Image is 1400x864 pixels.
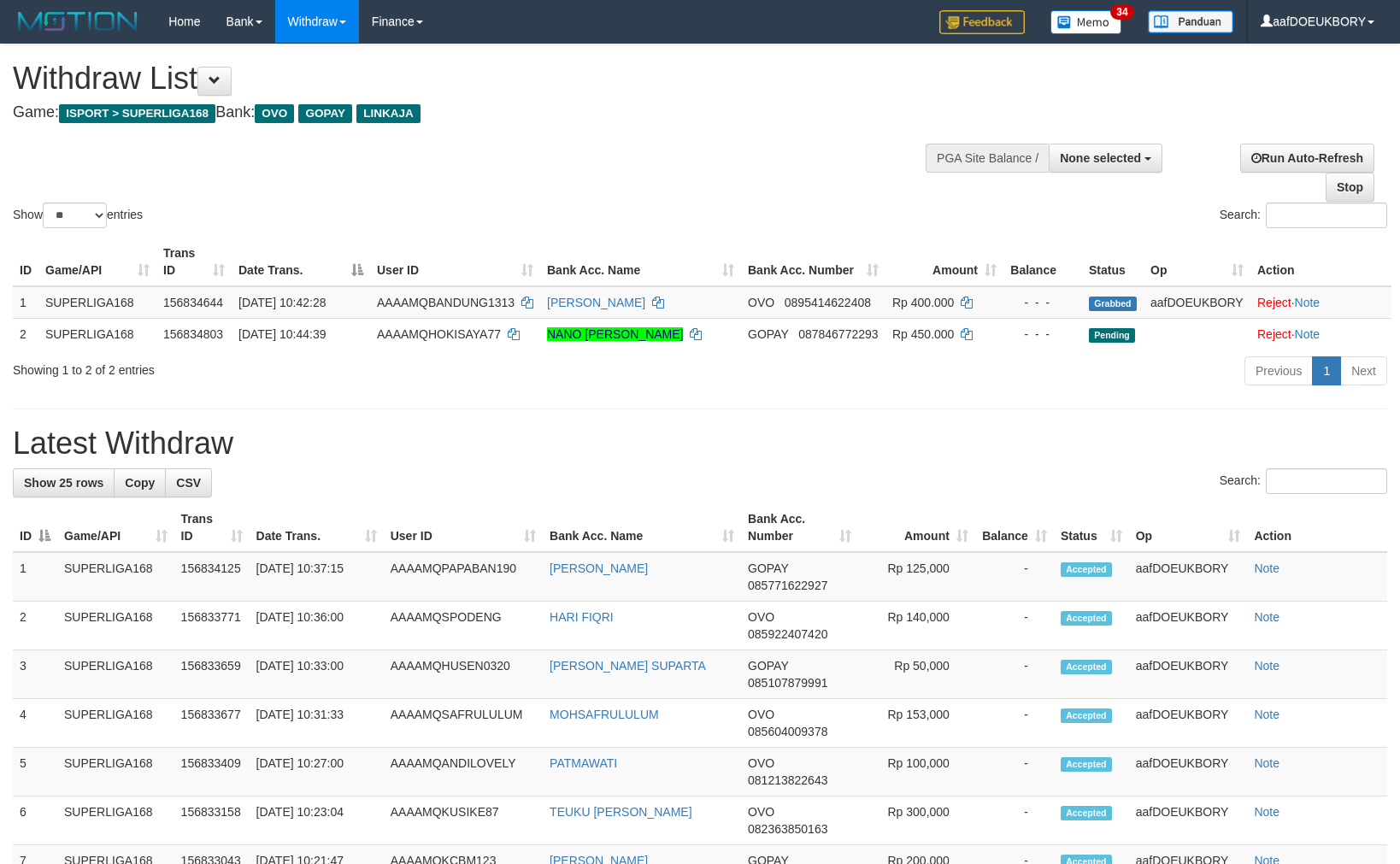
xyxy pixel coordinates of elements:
td: 5 [13,748,57,796]
span: LINKAJA [356,104,421,123]
label: Search: [1220,468,1387,494]
td: 156833771 [174,602,250,650]
a: Reject [1257,296,1291,309]
td: SUPERLIGA168 [38,286,156,319]
img: MOTION_logo.png [13,9,143,34]
td: · [1250,286,1391,319]
th: Date Trans.: activate to sort column descending [232,238,370,286]
span: Accepted [1061,562,1112,577]
a: HARI FIQRI [550,610,614,624]
span: Accepted [1061,757,1112,772]
span: Accepted [1061,708,1112,723]
td: 156834125 [174,552,250,602]
th: User ID: activate to sort column ascending [370,238,540,286]
td: aafDOEUKBORY [1129,748,1248,796]
td: AAAAMQHUSEN0320 [384,650,543,699]
span: Copy [125,476,155,490]
td: aafDOEUKBORY [1129,602,1248,650]
td: 6 [13,796,57,845]
th: Op: activate to sort column ascending [1144,238,1250,286]
span: Show 25 rows [24,476,103,490]
span: Pending [1089,328,1135,343]
span: Rp 400.000 [892,296,954,309]
td: AAAAMQSPODENG [384,602,543,650]
td: AAAAMQPAPABAN190 [384,552,543,602]
td: Rp 300,000 [858,796,975,845]
a: NANO [PERSON_NAME] [547,327,683,341]
td: 156833158 [174,796,250,845]
td: 156833677 [174,699,250,748]
span: Copy 085922407420 to clipboard [748,627,827,641]
a: Note [1254,805,1279,819]
h4: Game: Bank: [13,104,916,121]
td: SUPERLIGA168 [57,796,174,845]
td: · [1250,318,1391,350]
a: [PERSON_NAME] [550,561,648,575]
th: Bank Acc. Number: activate to sort column ascending [741,238,885,286]
input: Search: [1266,468,1387,494]
a: Note [1254,659,1279,673]
td: AAAAMQKUSIKE87 [384,796,543,845]
span: Accepted [1061,660,1112,674]
td: SUPERLIGA168 [57,552,174,602]
img: Button%20Memo.svg [1050,10,1122,34]
span: GOPAY [748,659,788,673]
label: Show entries [13,203,143,228]
a: [PERSON_NAME] [547,296,645,309]
td: SUPERLIGA168 [57,748,174,796]
td: 156833659 [174,650,250,699]
img: Feedback.jpg [939,10,1025,34]
span: Copy 081213822643 to clipboard [748,773,827,787]
td: SUPERLIGA168 [57,650,174,699]
th: Trans ID: activate to sort column ascending [174,503,250,552]
span: OVO [748,610,774,624]
td: - [975,699,1054,748]
td: - [975,552,1054,602]
td: aafDOEUKBORY [1129,650,1248,699]
td: 2 [13,318,38,350]
th: Game/API: activate to sort column ascending [57,503,174,552]
td: [DATE] 10:37:15 [250,552,384,602]
th: Action [1250,238,1391,286]
td: [DATE] 10:36:00 [250,602,384,650]
td: - [975,748,1054,796]
td: aafDOEUKBORY [1129,796,1248,845]
th: Bank Acc. Name: activate to sort column ascending [540,238,741,286]
button: None selected [1049,144,1162,173]
th: Balance [1003,238,1082,286]
td: [DATE] 10:31:33 [250,699,384,748]
th: Game/API: activate to sort column ascending [38,238,156,286]
span: GOPAY [748,561,788,575]
input: Search: [1266,203,1387,228]
a: Note [1254,756,1279,770]
div: - - - [1010,326,1075,343]
td: aafDOEUKBORY [1144,286,1250,319]
a: Previous [1244,356,1313,385]
span: OVO [748,756,774,770]
td: SUPERLIGA168 [38,318,156,350]
a: TEUKU [PERSON_NAME] [550,805,691,819]
th: Bank Acc. Name: activate to sort column ascending [543,503,741,552]
span: Copy 085604009378 to clipboard [748,725,827,738]
td: [DATE] 10:33:00 [250,650,384,699]
a: Note [1295,327,1321,341]
span: Copy 087846772293 to clipboard [798,327,878,341]
td: SUPERLIGA168 [57,699,174,748]
div: - - - [1010,294,1075,311]
td: 4 [13,699,57,748]
span: 34 [1110,4,1133,20]
a: Copy [114,468,166,497]
div: Showing 1 to 2 of 2 entries [13,355,571,379]
td: - [975,796,1054,845]
a: PATMAWATI [550,756,617,770]
td: [DATE] 10:27:00 [250,748,384,796]
a: Show 25 rows [13,468,115,497]
td: aafDOEUKBORY [1129,552,1248,602]
td: Rp 125,000 [858,552,975,602]
span: Grabbed [1089,297,1137,311]
span: AAAAMQBANDUNG1313 [377,296,515,309]
span: GOPAY [298,104,352,123]
td: 1 [13,552,57,602]
span: CSV [176,476,201,490]
td: - [975,650,1054,699]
